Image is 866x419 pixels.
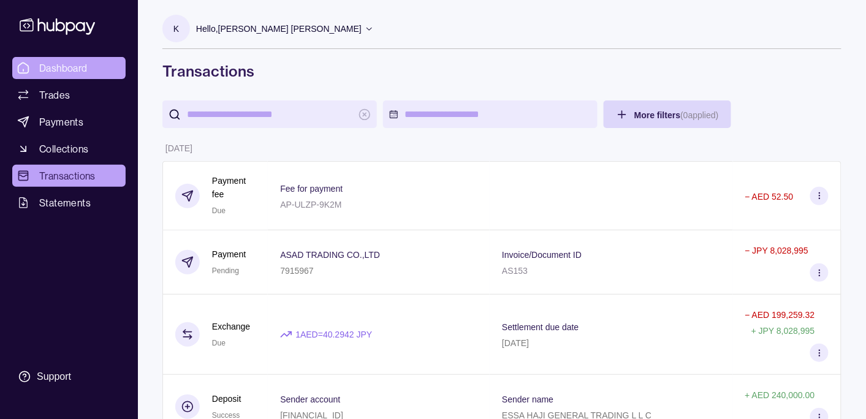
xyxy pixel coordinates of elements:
span: Trades [39,88,70,102]
p: + AED 240,000.00 [745,390,815,400]
p: [DATE] [165,143,192,153]
p: Invoice/Document ID [502,250,582,260]
input: search [187,100,352,128]
span: Transactions [39,168,96,183]
p: − AED 199,259.32 [745,310,815,320]
span: Statements [39,195,91,210]
a: Dashboard [12,57,126,79]
p: Payment [212,247,246,261]
p: AP-ULZP-9K2M [280,200,341,209]
p: + JPY 8,028,995 [751,326,815,336]
a: Collections [12,138,126,160]
a: Transactions [12,165,126,187]
p: Fee for payment [280,184,343,194]
p: ( 0 applied) [680,110,718,120]
p: AS153 [502,266,528,276]
p: Exchange [212,320,250,333]
span: More filters [634,110,719,120]
div: Support [37,370,71,383]
h1: Transactions [162,61,841,81]
p: − AED 52.50 [745,192,794,202]
span: Due [212,339,226,347]
p: − JPY 8,028,995 [745,246,809,255]
a: Support [12,364,126,390]
span: Pending [212,266,239,275]
a: Payments [12,111,126,133]
span: Collections [39,142,88,156]
p: ASAD TRADING CO.,LTD [280,250,380,260]
span: Due [212,206,226,215]
p: K [173,22,179,36]
p: [DATE] [502,338,529,348]
button: More filters(0applied) [604,100,731,128]
p: Settlement due date [502,322,579,332]
p: Hello, [PERSON_NAME] [PERSON_NAME] [196,22,362,36]
p: Sender account [280,394,340,404]
p: Deposit [212,392,241,406]
p: Sender name [502,394,553,404]
a: Statements [12,192,126,214]
p: Payment fee [212,174,256,201]
p: 1 AED = 40.2942 JPY [295,328,372,341]
span: Payments [39,115,83,129]
span: Dashboard [39,61,88,75]
p: 7915967 [280,266,314,276]
a: Trades [12,84,126,106]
